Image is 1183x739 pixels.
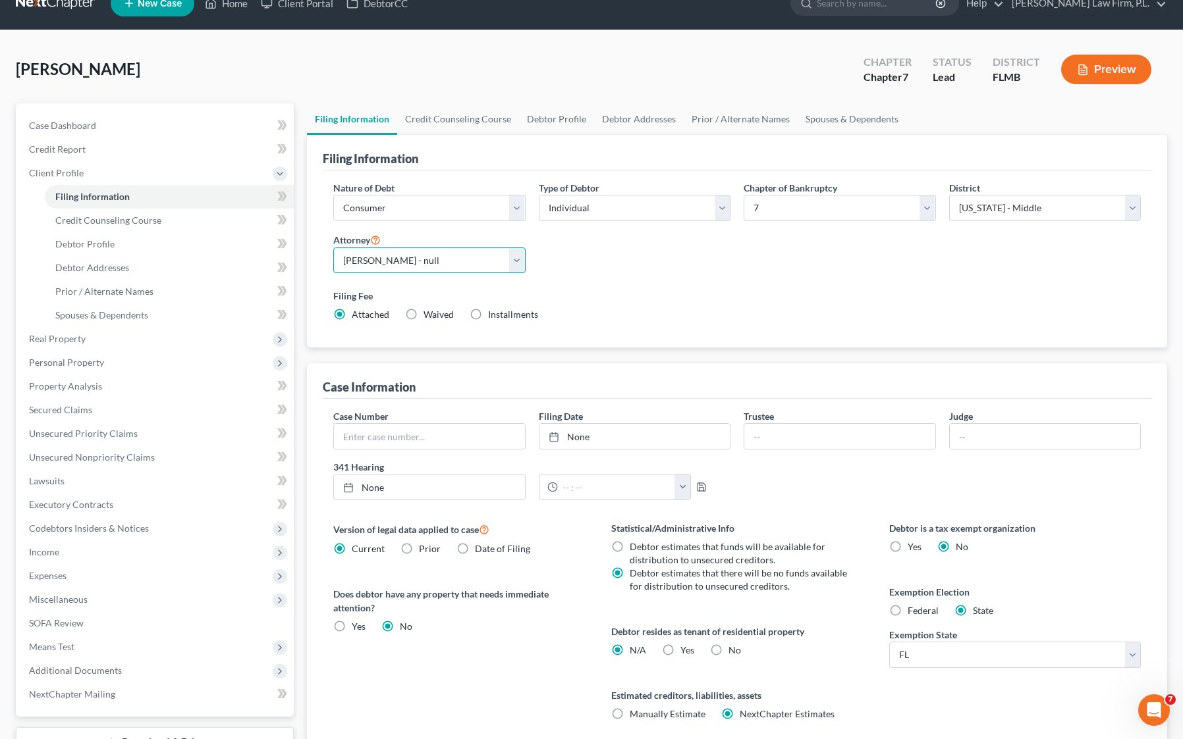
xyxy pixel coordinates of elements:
[558,474,676,499] input: -- : --
[630,708,705,719] span: Manually Estimate
[29,428,138,439] span: Unsecured Priority Claims
[1165,694,1176,705] span: 7
[18,398,294,422] a: Secured Claims
[45,209,294,232] a: Credit Counseling Course
[908,541,922,552] span: Yes
[400,621,412,632] span: No
[539,409,583,423] label: Filing Date
[419,543,441,554] span: Prior
[29,451,155,463] span: Unsecured Nonpriority Claims
[973,605,993,616] span: State
[29,333,86,344] span: Real Property
[630,541,825,565] span: Debtor estimates that funds will be available for distribution to unsecured creditors.
[611,521,863,535] label: Statistical/Administrative Info
[889,585,1141,599] label: Exemption Election
[29,522,149,534] span: Codebtors Insiders & Notices
[45,185,294,209] a: Filing Information
[630,644,646,655] span: N/A
[18,138,294,161] a: Credit Report
[519,103,594,135] a: Debtor Profile
[908,605,939,616] span: Federal
[611,688,863,702] label: Estimated creditors, liabilities, assets
[18,422,294,446] a: Unsecured Priority Claims
[744,424,935,449] input: --
[333,289,1141,303] label: Filing Fee
[29,357,104,368] span: Personal Property
[323,151,418,166] div: Filing Information
[333,232,381,247] label: Attorney
[352,309,389,320] span: Attached
[594,103,684,135] a: Debtor Addresses
[333,587,585,615] label: Does debtor have any property that needs immediate attention?
[889,521,1141,535] label: Debtor is a tax exempt organization
[55,191,130,202] span: Filing Information
[864,70,912,85] div: Chapter
[539,424,730,449] a: None
[539,181,599,195] label: Type of Debtor
[327,460,737,474] label: 341 Hearing
[684,103,798,135] a: Prior / Alternate Names
[29,380,102,392] span: Property Analysis
[18,374,294,398] a: Property Analysis
[864,55,912,70] div: Chapter
[740,708,835,719] span: NextChapter Estimates
[18,611,294,635] a: SOFA Review
[29,404,92,415] span: Secured Claims
[45,232,294,256] a: Debtor Profile
[45,280,294,303] a: Prior / Alternate Names
[29,617,84,628] span: SOFA Review
[18,493,294,517] a: Executory Contracts
[333,409,389,423] label: Case Number
[334,424,525,449] input: Enter case number...
[16,59,140,78] span: [PERSON_NAME]
[29,688,115,700] span: NextChapter Mailing
[729,644,741,655] span: No
[744,409,774,423] label: Trustee
[323,379,416,395] div: Case Information
[29,641,74,652] span: Means Test
[18,682,294,706] a: NextChapter Mailing
[18,114,294,138] a: Case Dashboard
[352,543,385,554] span: Current
[55,309,148,320] span: Spouses & Dependents
[680,644,694,655] span: Yes
[55,286,153,297] span: Prior / Alternate Names
[29,594,88,605] span: Miscellaneous
[950,424,1141,449] input: --
[29,546,59,557] span: Income
[307,103,397,135] a: Filing Information
[993,70,1040,85] div: FLMB
[1138,694,1170,726] iframe: Intercom live chat
[475,543,530,554] span: Date of Filing
[18,469,294,493] a: Lawsuits
[949,409,973,423] label: Judge
[1061,55,1151,84] button: Preview
[352,621,366,632] span: Yes
[949,181,980,195] label: District
[397,103,519,135] a: Credit Counseling Course
[29,475,65,486] span: Lawsuits
[29,120,96,131] span: Case Dashboard
[889,628,957,642] label: Exemption State
[993,55,1040,70] div: District
[798,103,906,135] a: Spouses & Dependents
[333,181,395,195] label: Nature of Debt
[55,262,129,273] span: Debtor Addresses
[488,309,538,320] span: Installments
[933,70,972,85] div: Lead
[18,446,294,469] a: Unsecured Nonpriority Claims
[55,238,115,249] span: Debtor Profile
[611,624,863,638] label: Debtor resides as tenant of residential property
[29,665,122,676] span: Additional Documents
[29,167,84,178] span: Client Profile
[29,570,67,581] span: Expenses
[29,499,113,510] span: Executory Contracts
[956,541,968,552] span: No
[45,303,294,327] a: Spouses & Dependents
[45,256,294,280] a: Debtor Addresses
[630,567,847,592] span: Debtor estimates that there will be no funds available for distribution to unsecured creditors.
[424,309,454,320] span: Waived
[744,181,837,195] label: Chapter of Bankruptcy
[933,55,972,70] div: Status
[55,215,161,226] span: Credit Counseling Course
